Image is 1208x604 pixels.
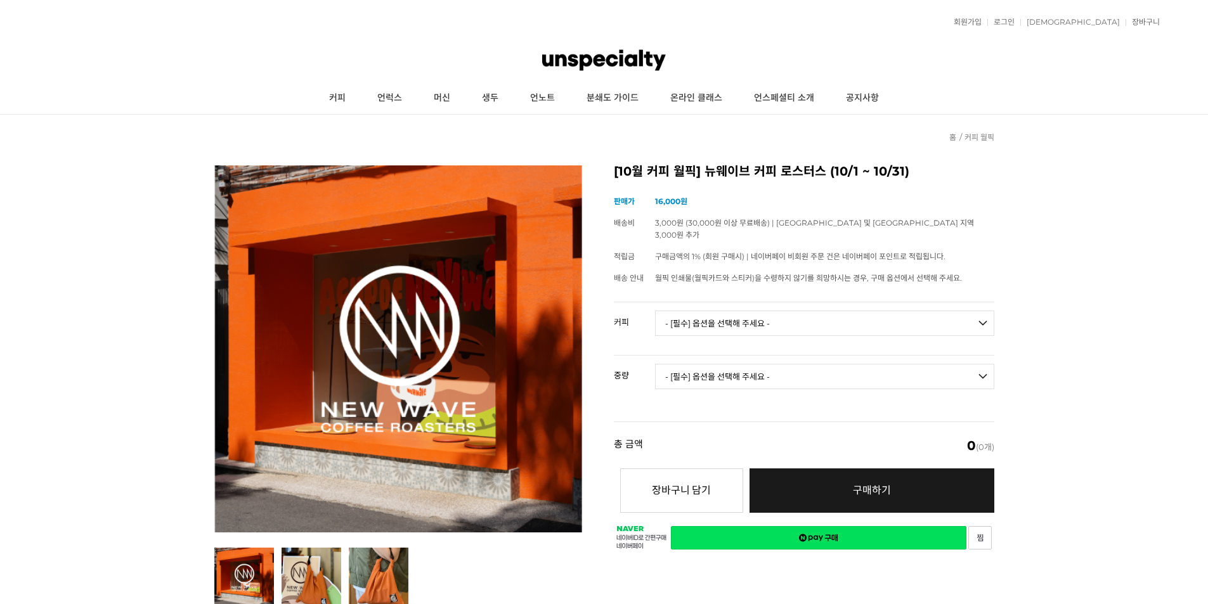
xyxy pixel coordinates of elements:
[614,273,644,283] span: 배송 안내
[614,356,655,385] th: 중량
[1020,18,1120,26] a: [DEMOGRAPHIC_DATA]
[614,302,655,331] th: 커피
[614,439,643,452] strong: 총 금액
[571,82,654,114] a: 분쇄도 가이드
[949,132,956,142] a: 홈
[738,82,830,114] a: 언스페셜티 소개
[614,165,994,178] h2: [10월 커피 월픽] 뉴웨이브 커피 로스터스 (10/1 ~ 10/31)
[964,132,994,142] a: 커피 월픽
[466,82,514,114] a: 생두
[542,41,665,79] img: 언스페셜티 몰
[987,18,1015,26] a: 로그인
[750,468,994,513] a: 구매하기
[614,252,635,261] span: 적립금
[655,196,687,206] strong: 16,000원
[514,82,571,114] a: 언노트
[313,82,361,114] a: 커피
[830,82,895,114] a: 공지사항
[655,273,962,283] span: 월픽 인쇄물(월픽카드와 스티커)을 수령하지 않기를 희망하시는 경우, 구매 옵션에서 선택해 주세요.
[361,82,418,114] a: 언럭스
[655,218,974,240] span: 3,000원 (30,000원 이상 무료배송) | [GEOGRAPHIC_DATA] 및 [GEOGRAPHIC_DATA] 지역 3,000원 추가
[947,18,982,26] a: 회원가입
[1126,18,1160,26] a: 장바구니
[654,82,738,114] a: 온라인 클래스
[418,82,466,114] a: 머신
[967,439,994,452] span: (0개)
[614,218,635,228] span: 배송비
[967,438,976,453] em: 0
[620,468,743,513] button: 장바구니 담기
[671,526,966,549] a: 새창
[853,484,891,496] span: 구매하기
[968,526,992,549] a: 새창
[655,252,945,261] span: 구매금액의 1% (회원 구매시) | 네이버페이 비회원 주문 건은 네이버페이 포인트로 적립됩니다.
[614,196,635,206] span: 판매가
[214,165,582,532] img: [10월 커피 월픽] 뉴웨이브 커피 로스터스 (10/1 ~ 10/31)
